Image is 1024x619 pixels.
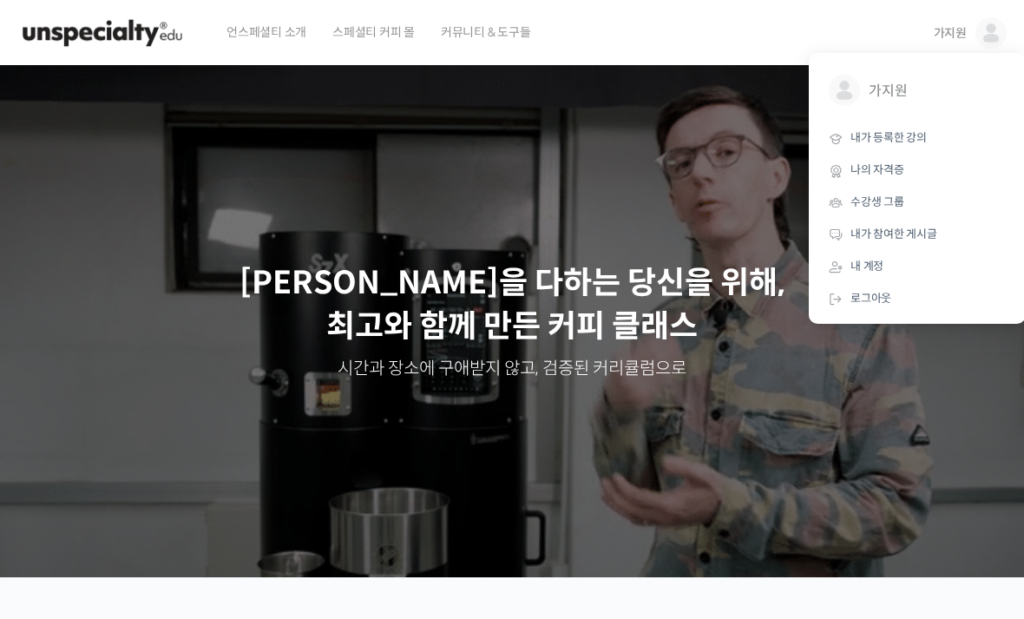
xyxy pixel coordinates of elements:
[115,475,224,518] a: 대화
[55,501,65,515] span: 홈
[816,62,1019,122] a: 가지원
[869,75,997,108] span: 가지원
[268,501,289,515] span: 설정
[224,475,333,518] a: 설정
[850,130,927,145] span: 내가 등록한 강의
[17,261,1007,349] p: [PERSON_NAME]을 다하는 당신을 위해, 최고와 함께 만든 커피 클래스
[17,357,1007,381] p: 시간과 장소에 구애받지 않고, 검증된 커리큘럼으로
[850,194,904,209] span: 수강생 그룹
[816,155,1019,187] a: 나의 자격증
[816,219,1019,251] a: 내가 참여한 게시글
[159,502,180,516] span: 대화
[5,475,115,518] a: 홈
[816,187,1019,219] a: 수강생 그룹
[850,291,891,306] span: 로그아웃
[850,162,904,177] span: 나의 자격증
[816,122,1019,155] a: 내가 등록한 강의
[934,25,967,41] span: 가지원
[816,283,1019,315] a: 로그아웃
[850,227,937,241] span: 내가 참여한 게시글
[850,259,883,273] span: 내 계정
[816,251,1019,283] a: 내 계정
